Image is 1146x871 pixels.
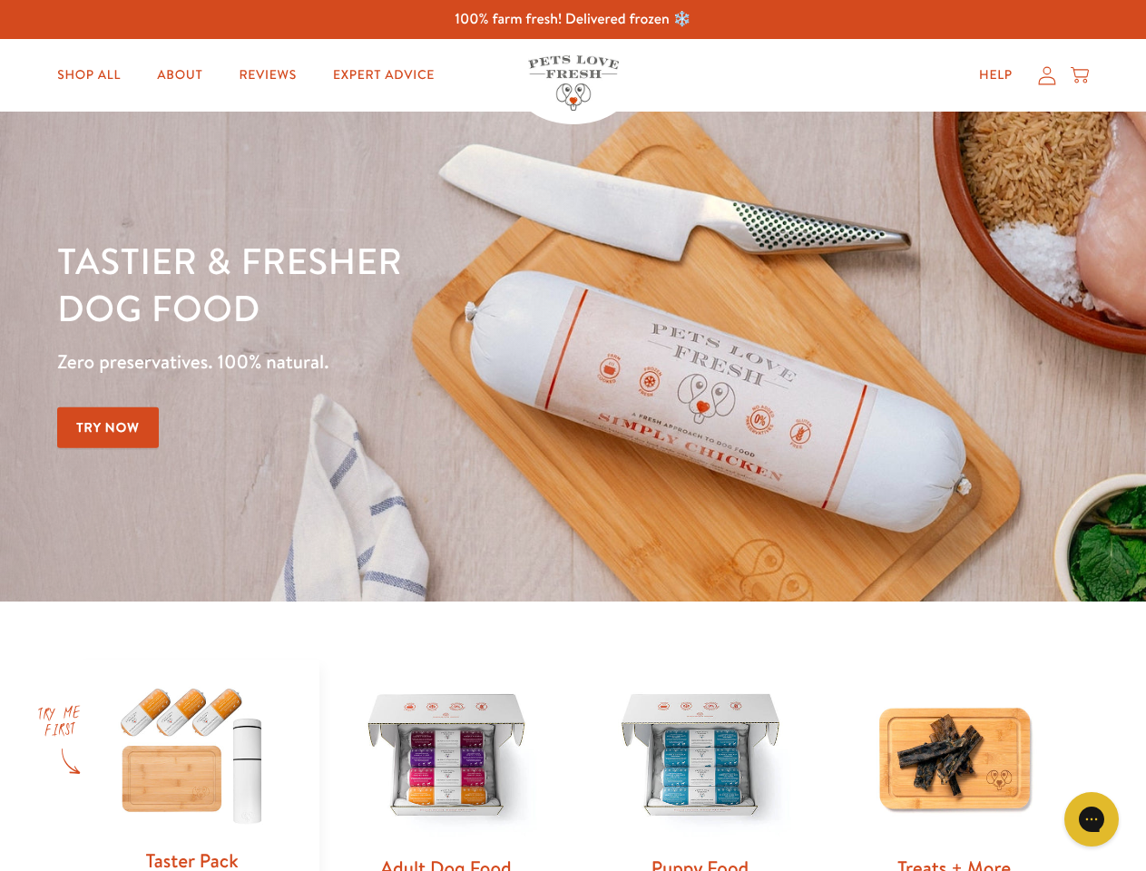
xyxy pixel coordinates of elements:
[528,55,619,111] img: Pets Love Fresh
[224,57,310,93] a: Reviews
[142,57,217,93] a: About
[57,237,745,331] h1: Tastier & fresher dog food
[43,57,135,93] a: Shop All
[318,57,449,93] a: Expert Advice
[57,407,159,448] a: Try Now
[1055,786,1128,853] iframe: Gorgias live chat messenger
[965,57,1027,93] a: Help
[57,346,745,378] p: Zero preservatives. 100% natural.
